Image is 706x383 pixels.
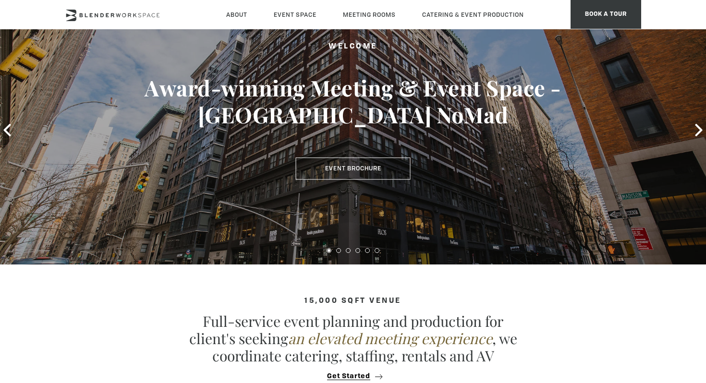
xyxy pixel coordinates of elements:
[288,329,492,348] em: an elevated meeting experience
[185,312,521,364] p: Full-service event planning and production for client's seeking , we coordinate catering, staffin...
[296,157,411,180] a: Event Brochure
[65,297,641,305] h4: 15,000 sqft venue
[36,75,671,129] h3: Award-winning Meeting & Event Space - [GEOGRAPHIC_DATA] NoMad
[36,41,671,53] h2: Welcome
[324,372,382,381] button: Get Started
[327,373,370,380] span: Get Started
